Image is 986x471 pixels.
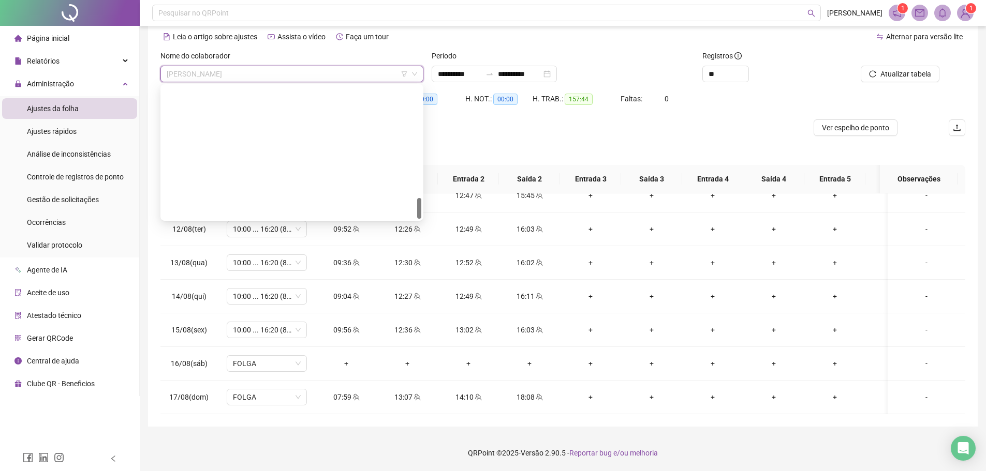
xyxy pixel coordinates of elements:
div: + [874,223,918,235]
th: Entrada 5 [804,165,865,193]
span: Análise de inconsistências [27,150,111,158]
span: notification [892,8,902,18]
span: 00:00 [413,94,437,105]
span: Ajustes rápidos [27,127,77,135]
span: Controle de registros de ponto [27,173,124,181]
span: down [411,71,418,77]
span: Relatórios [27,57,60,65]
th: Saída 3 [621,165,682,193]
div: + [507,358,552,369]
div: + [752,358,796,369]
sup: 1 [897,3,908,13]
div: 12:27 [385,291,430,302]
div: 13:07 [385,391,430,403]
th: Saída 5 [865,165,926,193]
span: instagram [54,452,64,463]
div: + [568,358,613,369]
div: + [690,223,735,235]
span: team [413,393,421,401]
span: Aceite de uso [27,288,69,297]
th: Saída 2 [499,165,560,193]
span: Ver espelho de ponto [822,122,889,133]
div: - [896,257,957,268]
div: 16:03 [507,223,552,235]
div: + [813,190,857,201]
span: gift [14,380,22,387]
div: + [629,391,674,403]
th: Entrada 4 [682,165,743,193]
span: audit [14,289,22,296]
div: 16:02 [507,257,552,268]
div: 09:04 [324,291,369,302]
div: 07:59 [324,391,369,403]
span: lock [14,80,22,87]
span: 10:00 ... 16:20 (8 HORAS) [233,221,301,237]
span: Atestado técnico [27,311,81,320]
span: team [474,393,482,401]
span: Faltas: [621,95,644,103]
div: 12:36 [385,324,430,336]
span: swap-right [485,70,494,78]
div: 09:52 [324,223,369,235]
span: Agente de IA [27,266,67,274]
span: 10:00 ... 16:20 (8 HORAS) [233,322,301,338]
span: linkedin [38,452,49,463]
div: - [896,358,957,369]
button: Atualizar tabela [861,66,939,82]
div: + [813,358,857,369]
span: Ocorrências [27,218,66,226]
div: + [568,324,613,336]
span: history [336,33,343,40]
div: + [752,190,796,201]
div: + [568,257,613,268]
span: 16/08(sáb) [171,359,208,368]
span: search [807,9,815,17]
div: + [752,223,796,235]
div: + [385,358,430,369]
div: + [752,324,796,336]
span: team [535,259,543,266]
div: 12:52 [446,257,491,268]
span: [PERSON_NAME] [827,7,882,19]
span: Alternar para versão lite [886,33,963,41]
span: Central de ajuda [27,357,79,365]
span: SANDRA ARARUNA ALVES [167,66,417,82]
div: + [874,291,918,302]
span: 14/08(qui) [172,292,207,300]
div: + [629,291,674,302]
div: + [324,358,369,369]
span: team [535,393,543,401]
div: Open Intercom Messenger [951,436,976,461]
span: team [413,259,421,266]
span: Administração [27,80,74,88]
span: info-circle [14,357,22,364]
div: + [874,391,918,403]
span: 17/08(dom) [169,393,209,401]
div: + [813,324,857,336]
span: 10:00 ... 16:20 (8 HORAS) [233,288,301,304]
th: Entrada 3 [560,165,621,193]
span: Assista o vídeo [277,33,326,41]
div: + [813,291,857,302]
span: team [535,192,543,199]
div: + [629,257,674,268]
span: 0 [665,95,669,103]
span: team [413,293,421,300]
span: team [535,326,543,333]
div: + [752,257,796,268]
span: youtube [268,33,275,40]
label: Período [432,50,463,62]
span: team [474,293,482,300]
div: HE 3: [398,93,465,105]
div: + [629,223,674,235]
span: Leia o artigo sobre ajustes [173,33,257,41]
div: 13:02 [446,324,491,336]
span: team [351,393,360,401]
div: - [896,190,957,201]
img: 88641 [958,5,973,21]
th: Saída 4 [743,165,804,193]
span: team [474,192,482,199]
div: 15:45 [507,190,552,201]
span: Validar protocolo [27,241,82,249]
span: Reportar bug e/ou melhoria [569,449,658,457]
